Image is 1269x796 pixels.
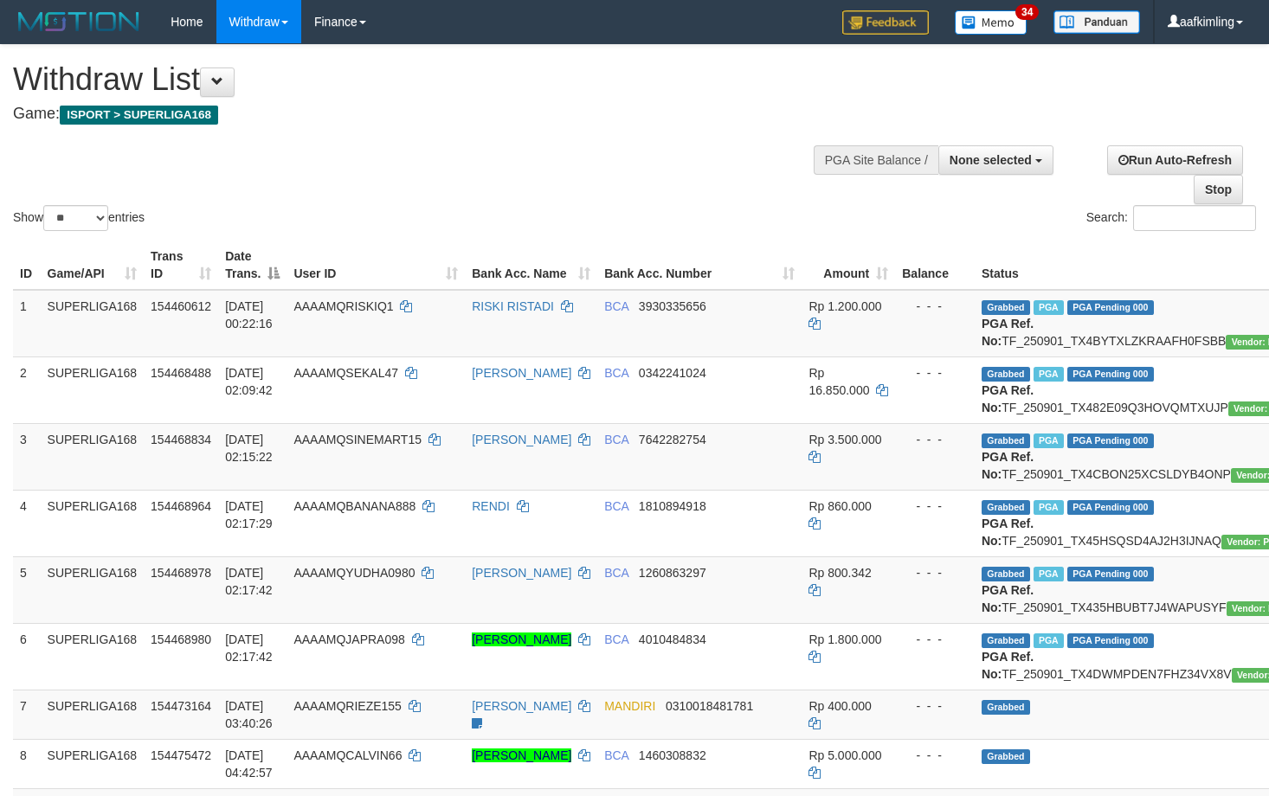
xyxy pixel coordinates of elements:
span: Rp 1.200.000 [808,299,881,313]
input: Search: [1133,205,1256,231]
span: [DATE] 04:42:57 [225,748,273,780]
img: panduan.png [1053,10,1140,34]
td: 2 [13,356,41,423]
span: Copy 1810894918 to clipboard [639,499,706,513]
span: [DATE] 02:17:42 [225,632,273,664]
span: 154468834 [151,433,211,446]
span: AAAAMQRISKIQ1 [293,299,393,313]
a: [PERSON_NAME] [472,366,571,380]
span: Grabbed [982,633,1030,648]
span: Marked by aafchoeunmanni [1034,567,1064,581]
span: BCA [604,499,628,513]
td: 8 [13,739,41,788]
th: Game/API: activate to sort column ascending [41,241,145,290]
span: Grabbed [982,700,1030,715]
a: [PERSON_NAME] [472,566,571,580]
span: Rp 3.500.000 [808,433,881,446]
span: AAAAMQJAPRA098 [293,632,404,646]
div: - - - [902,697,968,715]
span: AAAAMQCALVIN66 [293,748,402,762]
span: [DATE] 02:09:42 [225,366,273,397]
img: Feedback.jpg [842,10,929,35]
span: PGA Pending [1067,567,1154,581]
span: [DATE] 02:17:42 [225,566,273,597]
th: Bank Acc. Name: activate to sort column ascending [465,241,597,290]
td: 5 [13,556,41,623]
span: BCA [604,748,628,762]
span: Copy 1460308832 to clipboard [639,748,706,762]
a: RISKI RISTADI [472,299,554,313]
span: 154468964 [151,499,211,513]
th: Bank Acc. Number: activate to sort column ascending [597,241,802,290]
span: Copy 4010484834 to clipboard [639,632,706,646]
span: Marked by aafchoeunmanni [1034,633,1064,648]
span: Rp 5.000.000 [808,748,881,762]
h4: Game: [13,106,828,123]
span: Grabbed [982,433,1030,448]
a: Run Auto-Refresh [1107,145,1243,175]
th: Trans ID: activate to sort column ascending [144,241,218,290]
b: PGA Ref. No: [982,650,1034,681]
b: PGA Ref. No: [982,583,1034,614]
span: None selected [950,153,1032,167]
span: AAAAMQSINEMART15 [293,433,422,446]
span: AAAAMQBANANA888 [293,499,415,513]
span: AAAAMQSEKAL47 [293,366,398,380]
img: Button%20Memo.svg [955,10,1027,35]
td: 1 [13,290,41,357]
span: Grabbed [982,500,1030,515]
span: Marked by aafnonsreyleab [1034,433,1064,448]
span: 34 [1015,4,1039,20]
span: Marked by aafnonsreyleab [1034,300,1064,315]
a: [PERSON_NAME] [472,748,571,762]
div: - - - [902,431,968,448]
th: Amount: activate to sort column ascending [802,241,895,290]
span: Grabbed [982,567,1030,581]
span: [DATE] 02:15:22 [225,433,273,464]
span: PGA Pending [1067,500,1154,515]
div: - - - [902,564,968,581]
span: Marked by aafnonsreyleab [1034,367,1064,382]
span: Copy 1260863297 to clipboard [639,566,706,580]
div: - - - [902,631,968,648]
a: [PERSON_NAME] [472,699,571,713]
div: - - - [902,497,968,515]
div: - - - [902,747,968,764]
td: SUPERLIGA168 [41,290,145,357]
span: AAAAMQYUDHA0980 [293,566,415,580]
img: MOTION_logo.png [13,9,145,35]
label: Search: [1086,205,1256,231]
span: 154460612 [151,299,211,313]
a: Stop [1194,175,1243,204]
span: BCA [604,299,628,313]
span: Copy 3930335656 to clipboard [639,299,706,313]
td: SUPERLIGA168 [41,623,145,690]
div: - - - [902,364,968,382]
div: PGA Site Balance / [814,145,938,175]
button: None selected [938,145,1053,175]
td: 7 [13,690,41,739]
b: PGA Ref. No: [982,317,1034,348]
a: [PERSON_NAME] [472,632,571,646]
select: Showentries [43,205,108,231]
span: 154473164 [151,699,211,713]
span: Rp 400.000 [808,699,871,713]
span: BCA [604,366,628,380]
b: PGA Ref. No: [982,383,1034,414]
span: Copy 0342241024 to clipboard [639,366,706,380]
span: [DATE] 03:40:26 [225,699,273,730]
span: AAAAMQRIEZE155 [293,699,402,713]
span: Grabbed [982,749,1030,764]
td: SUPERLIGA168 [41,356,145,423]
span: PGA Pending [1067,300,1154,315]
div: - - - [902,298,968,315]
b: PGA Ref. No: [982,450,1034,481]
td: 4 [13,490,41,556]
span: Grabbed [982,300,1030,315]
span: PGA Pending [1067,367,1154,382]
td: SUPERLIGA168 [41,423,145,490]
span: Rp 800.342 [808,566,871,580]
span: Copy 0310018481781 to clipboard [666,699,753,713]
td: SUPERLIGA168 [41,739,145,788]
span: 154468978 [151,566,211,580]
